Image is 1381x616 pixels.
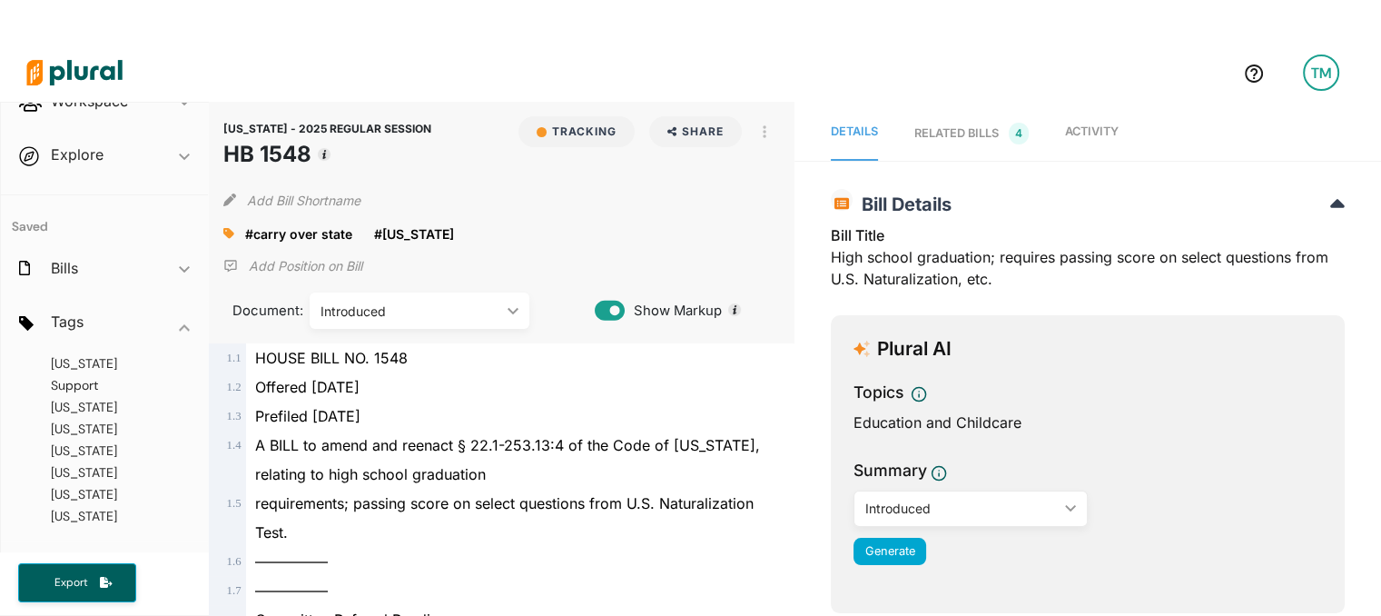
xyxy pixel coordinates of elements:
div: Add Position Statement [223,253,362,280]
span: 1 . 7 [227,584,242,597]
span: 4 [1009,123,1029,144]
div: Tooltip anchor [316,146,332,163]
div: TM [1303,55,1339,91]
h3: Plural AI [877,338,952,361]
span: Activity [1065,124,1119,138]
div: RELATED BILLS [914,123,1029,144]
span: #[US_STATE] [374,226,454,242]
h3: Topics [853,381,903,404]
a: Details [831,106,878,161]
h3: Bill Title [831,224,1345,246]
span: Support [51,377,98,393]
span: [US_STATE] [51,486,117,502]
span: Export [42,575,100,591]
span: HOUSE BILL NO. 1548 [255,349,408,367]
div: Introduced [865,499,1058,518]
iframe: Intercom live chat [1319,554,1363,598]
a: #carry over state [245,224,352,243]
a: #[US_STATE] [374,224,454,243]
span: 1 . 4 [227,439,242,452]
a: [US_STATE] [28,508,117,524]
a: [US_STATE] [28,399,117,415]
a: [US_STATE] [28,442,117,459]
div: Add tags [223,220,234,247]
span: requirements; passing score on select questions from U.S. Naturalization Test. [255,494,754,541]
span: [US_STATE] [51,421,117,437]
span: Document: [223,301,287,321]
h2: Bills [51,258,78,278]
h4: Saved [1,195,208,240]
a: Activity [1065,106,1119,161]
button: Share [649,116,743,147]
div: High school graduation; requires passing score on select questions from U.S. Naturalization, etc. [831,224,1345,301]
a: [US_STATE] [28,355,117,372]
span: [US_STATE] [51,442,117,459]
span: ————— [255,552,328,571]
span: Bill Details [853,194,952,215]
span: Details [831,124,878,138]
span: [US_STATE] [51,464,117,481]
button: Add Bill Shortname [247,185,360,214]
span: 1 . 6 [227,555,242,568]
span: A BILL to amend and reenact § 22.1-253.13:4 of the Code of [US_STATE], relating to high school gr... [255,436,760,483]
button: Tracking [518,116,635,147]
a: [US_STATE] [28,421,117,437]
span: 1 . 2 [227,381,242,393]
span: ————— [255,581,328,600]
span: 1 . 5 [227,497,242,510]
span: 1 . 1 [227,352,242,364]
div: Introduced [321,302,501,321]
a: RELATED BILLS 4 [914,106,1029,161]
span: [US_STATE] [51,508,117,524]
button: Generate [853,538,926,565]
span: Generate [865,544,915,558]
a: [US_STATE] [28,464,117,481]
div: Tooltip anchor [726,302,743,318]
span: Offered [DATE] [255,378,360,396]
span: Prefiled [DATE] [255,407,360,425]
span: #carry over state [245,226,352,242]
span: [US_STATE] [51,399,117,415]
span: [US_STATE] [51,355,117,372]
button: Export [18,563,136,602]
img: Logo for Plural [11,41,138,104]
span: 1 . 3 [227,410,242,422]
a: [US_STATE] [28,486,117,502]
a: Support [28,377,98,393]
p: Add Position on Bill [249,257,362,275]
a: TM [1288,47,1354,98]
span: [US_STATE] - 2025 REGULAR SESSION [223,122,431,135]
span: Show Markup [625,301,722,321]
button: Share [642,116,750,147]
h2: Tags [51,312,84,332]
h1: HB 1548 [223,138,431,171]
div: Education and Childcare [853,412,1322,433]
h3: Summary [853,459,927,482]
h2: Explore [51,144,104,164]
